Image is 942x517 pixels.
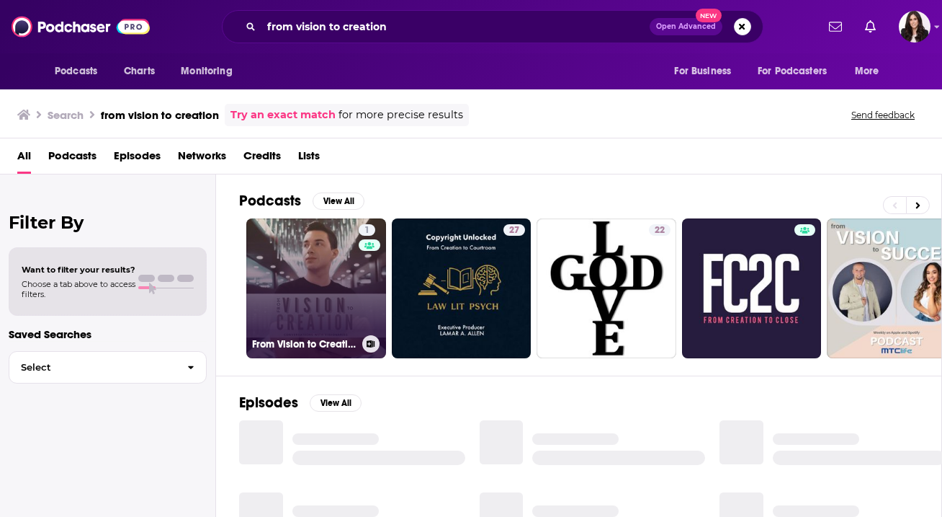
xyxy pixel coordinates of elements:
[859,14,882,39] a: Show notifications dropdown
[9,327,207,341] p: Saved Searches
[22,265,135,275] span: Want to filter your results?
[230,107,336,123] a: Try an exact match
[845,58,897,85] button: open menu
[45,58,116,85] button: open menu
[261,15,650,38] input: Search podcasts, credits, & more...
[298,144,320,174] a: Lists
[823,14,848,39] a: Show notifications dropdown
[239,394,362,412] a: EpisodesView All
[509,224,519,238] span: 27
[22,279,135,299] span: Choose a tab above to access filters.
[503,224,525,236] a: 27
[655,224,665,238] span: 22
[178,144,226,174] a: Networks
[17,144,31,174] a: All
[748,58,848,85] button: open menu
[9,212,207,233] h2: Filter By
[847,109,919,121] button: Send feedback
[359,224,375,236] a: 1
[364,224,369,238] span: 1
[674,61,731,81] span: For Business
[171,58,251,85] button: open menu
[222,10,763,43] div: Search podcasts, credits, & more...
[101,108,219,122] h3: from vision to creation
[239,192,364,210] a: PodcastsView All
[252,338,356,350] h3: From Vision to Creation
[239,394,298,412] h2: Episodes
[9,351,207,384] button: Select
[181,61,232,81] span: Monitoring
[537,218,676,358] a: 22
[114,144,161,174] a: Episodes
[855,61,879,81] span: More
[696,9,722,22] span: New
[899,11,930,43] span: Logged in as RebeccaShapiro
[313,193,364,210] button: View All
[899,11,930,43] button: Show profile menu
[656,23,716,30] span: Open Advanced
[243,144,281,174] a: Credits
[649,224,670,236] a: 22
[246,218,386,358] a: 1From Vision to Creation
[48,108,84,122] h3: Search
[239,192,301,210] h2: Podcasts
[392,218,531,358] a: 27
[650,18,722,35] button: Open AdvancedNew
[12,13,150,40] img: Podchaser - Follow, Share and Rate Podcasts
[124,61,155,81] span: Charts
[899,11,930,43] img: User Profile
[338,107,463,123] span: for more precise results
[758,61,827,81] span: For Podcasters
[115,58,163,85] a: Charts
[664,58,749,85] button: open menu
[9,363,176,372] span: Select
[310,394,362,412] button: View All
[48,144,97,174] a: Podcasts
[55,61,97,81] span: Podcasts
